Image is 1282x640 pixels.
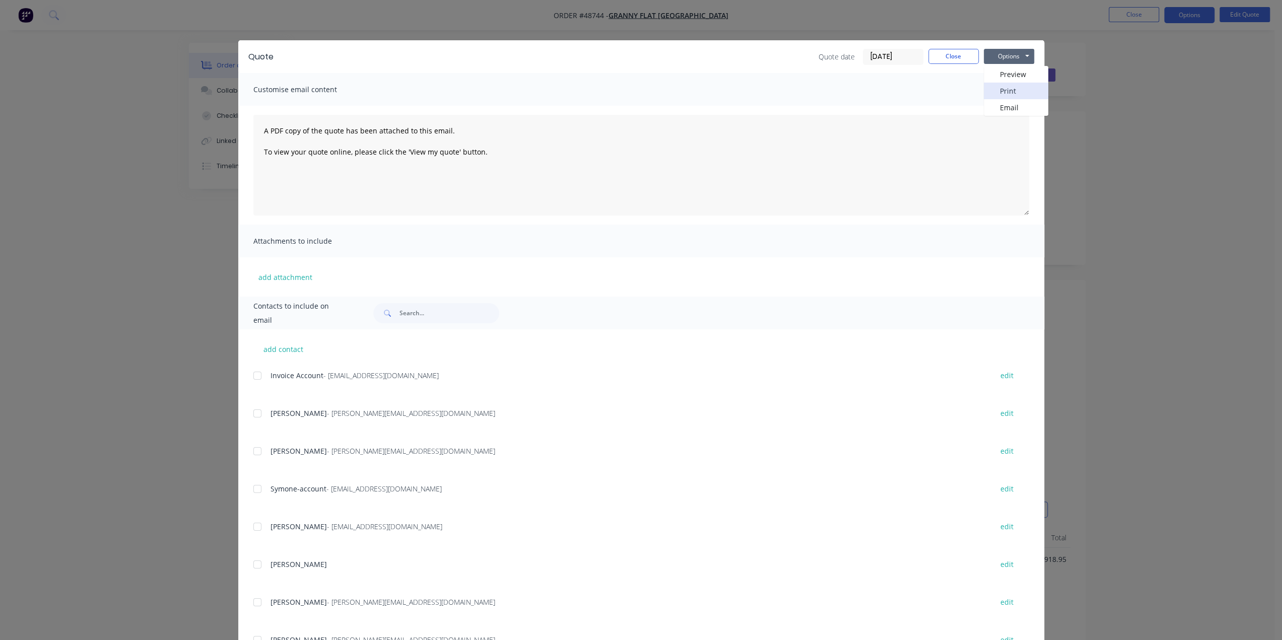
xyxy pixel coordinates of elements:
[994,595,1020,609] button: edit
[984,49,1034,64] button: Options
[253,83,364,97] span: Customise email content
[271,597,327,607] span: [PERSON_NAME]
[271,408,327,418] span: [PERSON_NAME]
[928,49,979,64] button: Close
[984,83,1048,99] button: Print
[984,66,1048,83] button: Preview
[994,369,1020,382] button: edit
[984,99,1048,116] button: Email
[327,446,495,456] span: - [PERSON_NAME][EMAIL_ADDRESS][DOMAIN_NAME]
[271,484,326,493] span: Symone-account
[253,341,314,357] button: add contact
[248,51,274,63] div: Quote
[253,299,349,327] span: Contacts to include on email
[327,522,442,531] span: - [EMAIL_ADDRESS][DOMAIN_NAME]
[253,115,1029,216] textarea: A PDF copy of the quote has been attached to this email. To view your quote online, please click ...
[994,557,1020,571] button: edit
[327,408,495,418] span: - [PERSON_NAME][EMAIL_ADDRESS][DOMAIN_NAME]
[399,303,499,323] input: Search...
[323,371,439,380] span: - [EMAIL_ADDRESS][DOMAIN_NAME]
[327,597,495,607] span: - [PERSON_NAME][EMAIL_ADDRESS][DOMAIN_NAME]
[994,406,1020,420] button: edit
[271,559,327,569] span: [PERSON_NAME]
[994,520,1020,533] button: edit
[253,234,364,248] span: Attachments to include
[994,482,1020,495] button: edit
[326,484,442,493] span: - [EMAIL_ADDRESS][DOMAIN_NAME]
[271,446,327,456] span: [PERSON_NAME]
[271,371,323,380] span: Invoice Account
[994,444,1020,458] button: edit
[253,269,317,285] button: add attachment
[819,51,855,62] span: Quote date
[271,522,327,531] span: [PERSON_NAME]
